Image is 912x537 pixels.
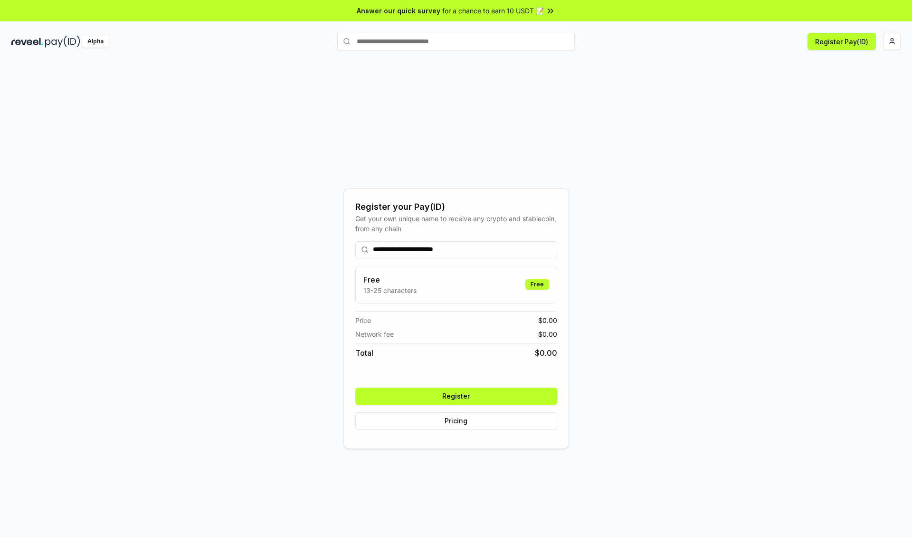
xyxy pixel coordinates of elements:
[355,388,557,405] button: Register
[442,6,544,16] span: for a chance to earn 10 USDT 📝
[82,36,109,48] div: Alpha
[355,412,557,430] button: Pricing
[355,214,557,234] div: Get your own unique name to receive any crypto and stablecoin, from any chain
[355,329,394,339] span: Network fee
[807,33,876,50] button: Register Pay(ID)
[11,36,43,48] img: reveel_dark
[538,315,557,325] span: $ 0.00
[363,285,417,295] p: 13-25 characters
[525,279,549,290] div: Free
[535,347,557,359] span: $ 0.00
[363,274,417,285] h3: Free
[538,329,557,339] span: $ 0.00
[355,347,373,359] span: Total
[355,315,371,325] span: Price
[355,200,557,214] div: Register your Pay(ID)
[357,6,440,16] span: Answer our quick survey
[45,36,80,48] img: pay_id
